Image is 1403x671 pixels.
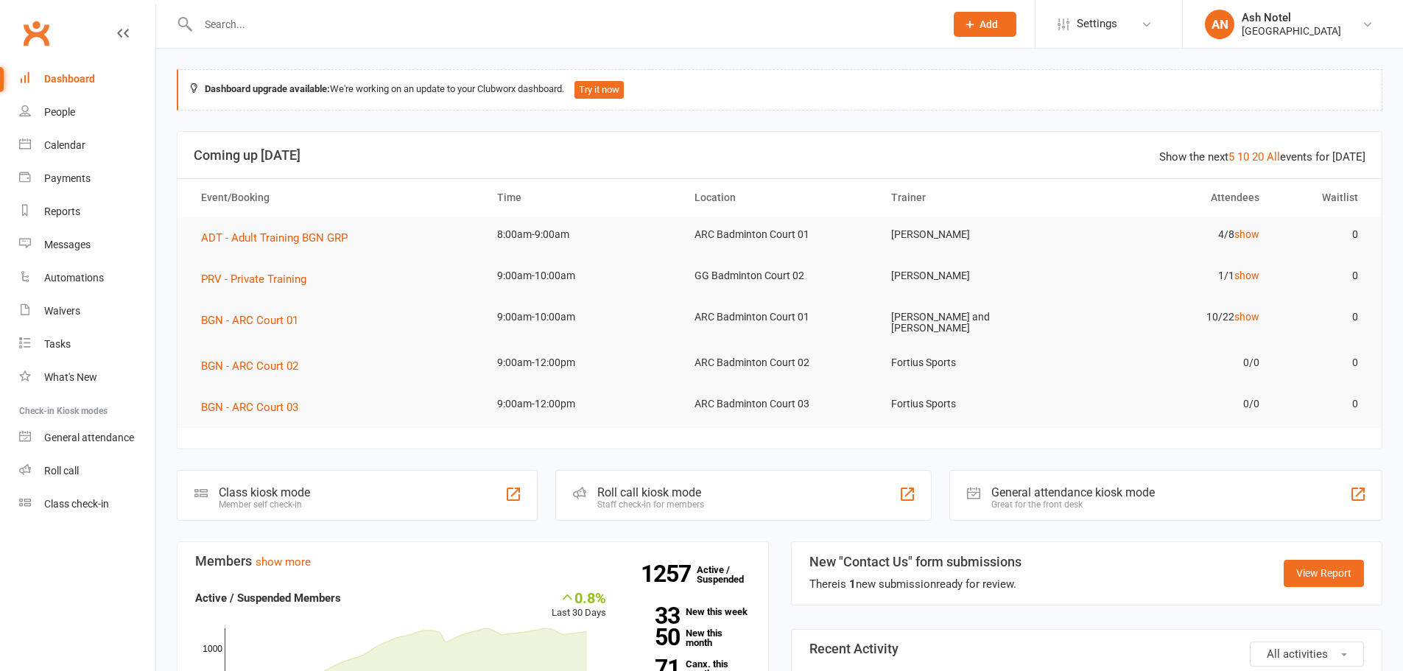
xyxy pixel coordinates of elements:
[484,300,681,334] td: 9:00am-10:00am
[1075,345,1273,380] td: 0/0
[809,575,1022,593] div: There is new submission ready for review.
[44,139,85,151] div: Calendar
[1228,150,1234,164] a: 5
[484,179,681,217] th: Time
[1075,387,1273,421] td: 0/0
[954,12,1016,37] button: Add
[681,387,879,421] td: ARC Badminton Court 03
[1273,387,1371,421] td: 0
[201,273,306,286] span: PRV - Private Training
[628,626,680,648] strong: 50
[878,300,1075,346] td: [PERSON_NAME] and [PERSON_NAME]
[641,563,697,585] strong: 1257
[681,345,879,380] td: ARC Badminton Court 02
[878,259,1075,293] td: [PERSON_NAME]
[44,465,79,477] div: Roll call
[44,239,91,250] div: Messages
[19,361,155,394] a: What's New
[980,18,998,30] span: Add
[19,488,155,521] a: Class kiosk mode
[201,359,298,373] span: BGN - ARC Court 02
[19,96,155,129] a: People
[1159,148,1365,166] div: Show the next events for [DATE]
[19,328,155,361] a: Tasks
[628,628,750,647] a: 50New this month
[681,300,879,334] td: ARC Badminton Court 01
[849,577,856,591] strong: 1
[991,485,1155,499] div: General attendance kiosk mode
[597,485,704,499] div: Roll call kiosk mode
[256,555,311,569] a: show more
[44,205,80,217] div: Reports
[1237,150,1249,164] a: 10
[19,228,155,261] a: Messages
[1234,311,1259,323] a: show
[44,73,95,85] div: Dashboard
[484,345,681,380] td: 9:00am-12:00pm
[1273,259,1371,293] td: 0
[1242,11,1341,24] div: Ash Notel
[219,485,310,499] div: Class kiosk mode
[878,217,1075,252] td: [PERSON_NAME]
[1242,24,1341,38] div: [GEOGRAPHIC_DATA]
[1075,300,1273,334] td: 10/22
[1267,150,1280,164] a: All
[1075,179,1273,217] th: Attendees
[1075,259,1273,293] td: 1/1
[195,591,341,605] strong: Active / Suspended Members
[219,499,310,510] div: Member self check-in
[44,172,91,184] div: Payments
[1205,10,1234,39] div: AN
[1075,217,1273,252] td: 4/8
[484,387,681,421] td: 9:00am-12:00pm
[1234,228,1259,240] a: show
[44,371,97,383] div: What's New
[484,217,681,252] td: 8:00am-9:00am
[1234,270,1259,281] a: show
[44,106,75,118] div: People
[201,231,348,245] span: ADT - Adult Training BGN GRP
[44,305,80,317] div: Waivers
[1252,150,1264,164] a: 20
[201,270,317,288] button: PRV - Private Training
[44,498,109,510] div: Class check-in
[1267,647,1328,661] span: All activities
[681,217,879,252] td: ARC Badminton Court 01
[201,314,298,327] span: BGN - ARC Court 01
[194,148,1365,163] h3: Coming up [DATE]
[177,69,1382,110] div: We're working on an update to your Clubworx dashboard.
[681,179,879,217] th: Location
[19,454,155,488] a: Roll call
[552,589,606,621] div: Last 30 Days
[201,398,309,416] button: BGN - ARC Court 03
[809,642,1365,656] h3: Recent Activity
[44,272,104,284] div: Automations
[201,312,309,329] button: BGN - ARC Court 01
[1273,300,1371,334] td: 0
[1250,642,1364,667] button: All activities
[597,499,704,510] div: Staff check-in for members
[19,295,155,328] a: Waivers
[628,605,680,627] strong: 33
[19,195,155,228] a: Reports
[194,14,935,35] input: Search...
[484,259,681,293] td: 9:00am-10:00am
[44,432,134,443] div: General attendance
[1273,345,1371,380] td: 0
[18,15,54,52] a: Clubworx
[19,421,155,454] a: General attendance kiosk mode
[195,554,750,569] h3: Members
[188,179,484,217] th: Event/Booking
[574,81,624,99] button: Try it now
[878,387,1075,421] td: Fortius Sports
[205,83,330,94] strong: Dashboard upgrade available:
[697,554,762,595] a: 1257Active / Suspended
[1077,7,1117,41] span: Settings
[1273,179,1371,217] th: Waitlist
[201,229,358,247] button: ADT - Adult Training BGN GRP
[19,261,155,295] a: Automations
[991,499,1155,510] div: Great for the front desk
[19,129,155,162] a: Calendar
[1284,560,1364,586] a: View Report
[44,338,71,350] div: Tasks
